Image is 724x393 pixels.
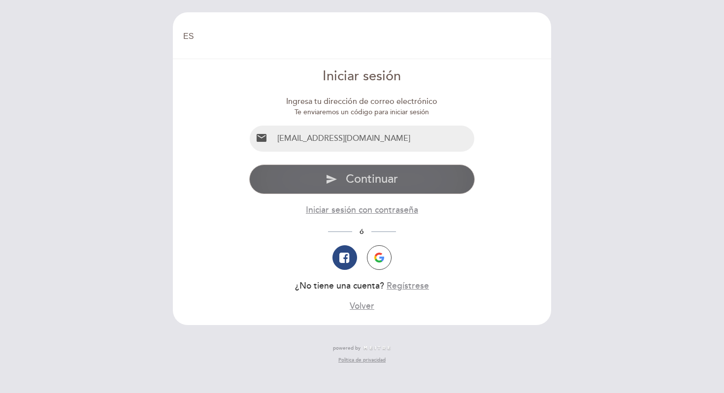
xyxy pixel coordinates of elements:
button: send Continuar [249,164,475,194]
div: Te enviaremos un código para iniciar sesión [249,107,475,117]
a: powered by [333,345,391,352]
button: Regístrese [387,280,429,292]
span: ¿No tiene una cuenta? [295,281,384,291]
img: icon-google.png [374,253,384,262]
span: Continuar [346,172,398,186]
input: Email [273,126,475,152]
div: Ingresa tu dirección de correo electrónico [249,96,475,107]
div: Iniciar sesión [249,67,475,86]
button: Volver [350,300,374,312]
img: MEITRE [363,346,391,351]
span: powered by [333,345,361,352]
button: Iniciar sesión con contraseña [306,204,418,216]
i: email [256,132,267,144]
span: ó [352,228,371,236]
a: Política de privacidad [338,357,386,363]
i: send [326,173,337,185]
